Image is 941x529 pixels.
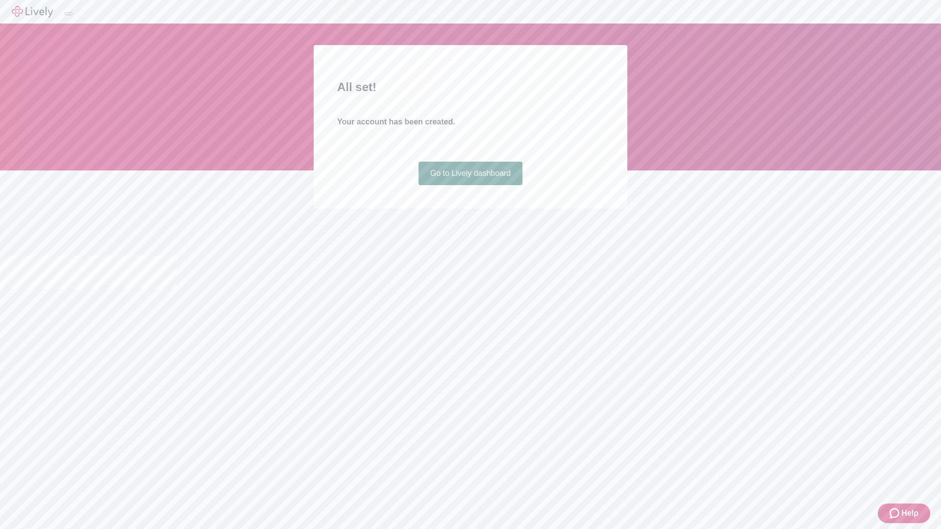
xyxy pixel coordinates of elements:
[12,6,53,18] img: Lively
[337,116,604,128] h4: Your account has been created.
[65,12,73,15] button: Log out
[890,507,901,519] svg: Zendesk support icon
[337,78,604,96] h2: All set!
[901,507,918,519] span: Help
[878,504,930,523] button: Zendesk support iconHelp
[419,162,523,185] a: Go to Lively dashboard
